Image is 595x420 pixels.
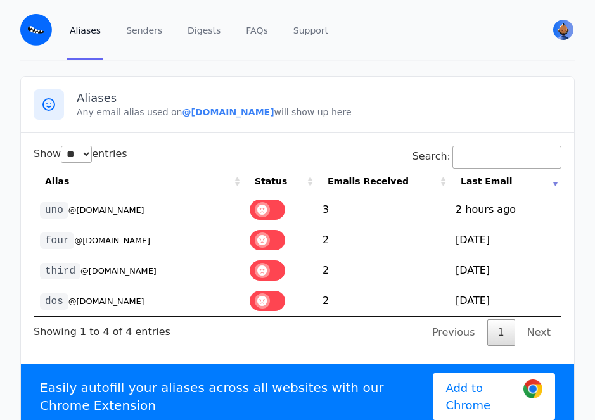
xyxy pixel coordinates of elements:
code: dos [40,293,68,310]
p: Any email alias used on will show up here [77,106,561,118]
td: [DATE] [449,225,561,255]
th: Emails Received: activate to sort column ascending [316,169,449,194]
a: Next [516,319,561,346]
td: [DATE] [449,286,561,316]
small: @[DOMAIN_NAME] [80,266,157,276]
img: kobedirth's Avatar [553,20,573,40]
div: Showing 1 to 4 of 4 entries [34,317,170,340]
a: Add to Chrome [433,373,555,420]
small: @[DOMAIN_NAME] [68,205,144,215]
code: four [40,232,74,249]
label: Search: [413,150,561,162]
td: 2 hours ago [449,194,561,225]
small: @[DOMAIN_NAME] [74,236,150,245]
button: User menu [552,18,575,41]
img: Google Chrome Logo [523,379,542,398]
a: Previous [421,319,486,346]
input: Search: [452,146,561,169]
td: [DATE] [449,255,561,286]
td: 2 [316,225,449,255]
small: @[DOMAIN_NAME] [68,296,144,306]
img: Email Monster [20,14,52,46]
th: Last Email: activate to sort column ascending [449,169,561,194]
a: 1 [487,319,515,346]
code: third [40,263,80,279]
b: @[DOMAIN_NAME] [182,107,274,117]
th: Status: activate to sort column ascending [243,169,316,194]
td: 2 [316,255,449,286]
span: Add to Chrome [445,379,514,414]
label: Show entries [34,148,127,160]
td: 3 [316,194,449,225]
p: Easily autofill your aliases across all websites with our Chrome Extension [40,379,433,414]
th: Alias: activate to sort column ascending [34,169,243,194]
code: uno [40,202,68,219]
td: 2 [316,286,449,316]
h3: Aliases [77,91,561,106]
select: Showentries [61,146,92,163]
